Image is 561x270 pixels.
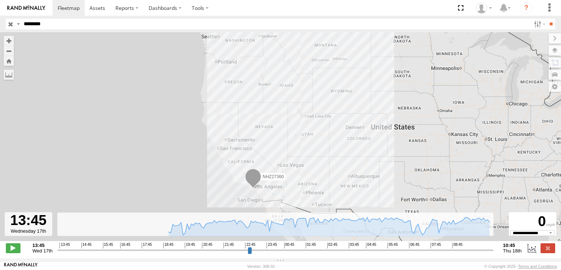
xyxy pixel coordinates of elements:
[431,243,441,248] span: 07:45
[484,264,557,269] div: © Copyright 2025 -
[388,243,398,248] span: 05:45
[4,70,14,80] label: Measure
[541,243,555,253] label: Close
[366,243,376,248] span: 04:45
[473,3,495,14] div: Zulema McIntosch
[284,243,294,248] span: 00:45
[503,243,522,248] strong: 10:45
[33,243,53,248] strong: 13:45
[202,243,212,248] span: 20:45
[224,243,234,248] span: 21:45
[33,248,53,254] span: Wed 17th Sep 2025
[81,243,92,248] span: 14:45
[4,263,38,270] a: Visit our Website
[531,19,547,29] label: Search Filter Options
[510,213,555,230] div: 0
[4,36,14,46] button: Zoom in
[503,248,522,254] span: Thu 18th Sep 2025
[60,243,70,248] span: 13:45
[163,243,173,248] span: 18:45
[263,174,284,179] span: NHZ27360
[7,5,45,11] img: rand-logo.svg
[520,2,532,14] i: ?
[409,243,419,248] span: 06:45
[452,243,462,248] span: 08:45
[120,243,130,248] span: 16:45
[6,243,20,253] label: Play/Stop
[245,243,255,248] span: 22:45
[4,46,14,56] button: Zoom out
[306,243,316,248] span: 01:45
[15,19,21,29] label: Search Query
[327,243,337,248] span: 02:45
[518,264,557,269] a: Terms and Conditions
[549,82,561,92] label: Map Settings
[267,243,277,248] span: 23:45
[103,243,113,248] span: 15:45
[349,243,359,248] span: 03:45
[185,243,195,248] span: 19:45
[4,56,14,66] button: Zoom Home
[142,243,152,248] span: 17:45
[247,264,275,269] div: Version: 308.01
